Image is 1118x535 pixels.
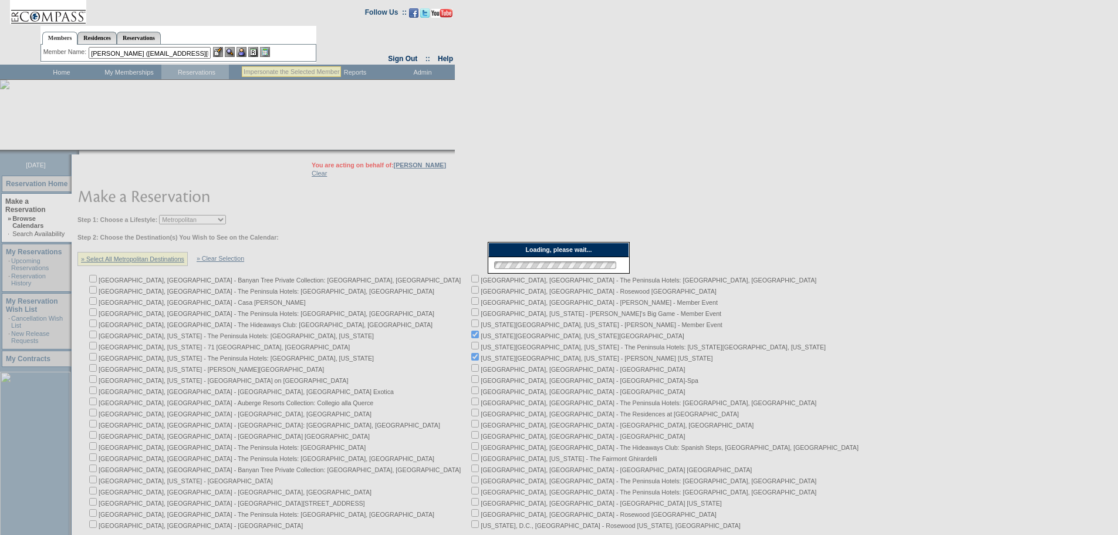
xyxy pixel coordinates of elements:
div: Loading, please wait... [488,243,629,257]
a: Members [42,32,78,45]
img: Reservations [248,47,258,57]
img: b_edit.gif [213,47,223,57]
a: Follow us on Twitter [420,12,430,19]
td: Follow Us :: [365,7,407,21]
img: Subscribe to our YouTube Channel [431,9,452,18]
img: b_calculator.gif [260,47,270,57]
a: Reservations [117,32,161,44]
a: Help [438,55,453,63]
img: Impersonate [237,47,246,57]
img: View [225,47,235,57]
a: Sign Out [388,55,417,63]
img: Follow us on Twitter [420,8,430,18]
div: Member Name: [43,47,89,57]
a: Residences [77,32,117,44]
a: Become our fan on Facebook [409,12,418,19]
img: loading.gif [491,260,620,271]
a: Subscribe to our YouTube Channel [431,12,452,19]
img: Become our fan on Facebook [409,8,418,18]
span: :: [425,55,430,63]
